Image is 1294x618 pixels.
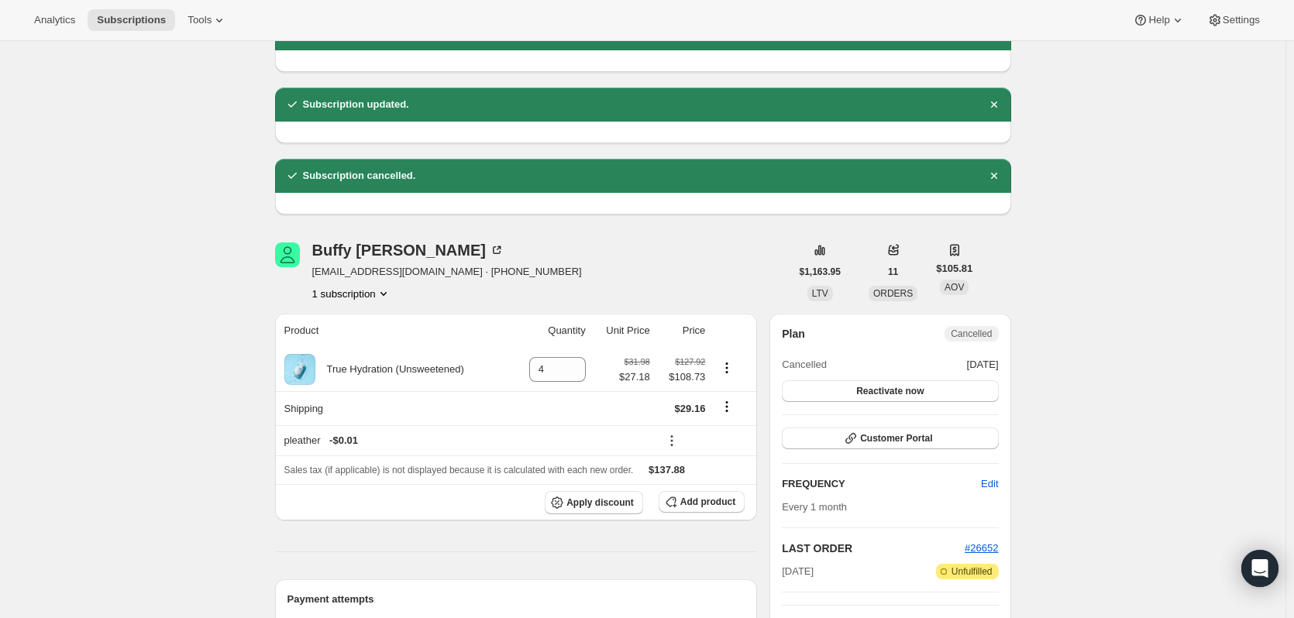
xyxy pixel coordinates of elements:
[782,541,965,556] h2: LAST ORDER
[88,9,175,31] button: Subscriptions
[782,326,805,342] h2: Plan
[790,261,850,283] button: $1,163.95
[800,266,841,278] span: $1,163.95
[188,14,212,26] span: Tools
[284,354,315,385] img: product img
[287,592,745,607] h2: Payment attempts
[510,314,590,348] th: Quantity
[782,380,998,402] button: Reactivate now
[680,496,735,508] span: Add product
[782,357,827,373] span: Cancelled
[936,261,972,276] span: $105.81
[714,359,739,376] button: Product actions
[981,476,998,492] span: Edit
[888,266,898,278] span: 11
[545,491,643,514] button: Apply discount
[782,564,814,579] span: [DATE]
[675,403,706,414] span: $29.16
[945,282,964,293] span: AOV
[812,288,828,299] span: LTV
[315,362,464,377] div: True Hydration (Unsweetened)
[782,427,998,449] button: Customer Portal
[284,465,634,476] span: Sales tax (if applicable) is not displayed because it is calculated with each new order.
[659,369,706,385] span: $108.73
[873,288,913,299] span: ORDERS
[983,165,1005,187] button: Dismiss notification
[1223,14,1260,26] span: Settings
[856,385,924,397] span: Reactivate now
[951,328,992,340] span: Cancelled
[590,314,655,348] th: Unit Price
[655,314,711,348] th: Price
[782,501,847,513] span: Every 1 month
[303,168,416,184] h2: Subscription cancelled.
[879,261,907,283] button: 11
[619,369,650,385] span: $27.18
[275,242,300,267] span: Buffy Evans
[566,496,634,509] span: Apply discount
[34,14,75,26] span: Analytics
[97,14,166,26] span: Subscriptions
[983,94,1005,115] button: Dismiss notification
[303,97,409,112] h2: Subscription updated.
[25,9,84,31] button: Analytics
[972,472,1007,496] button: Edit
[714,398,739,415] button: Shipping actions
[275,391,511,425] th: Shipping
[312,264,582,280] span: [EMAIL_ADDRESS][DOMAIN_NAME] · [PHONE_NUMBER]
[178,9,236,31] button: Tools
[965,542,998,554] a: #26652
[952,565,993,578] span: Unfulfilled
[965,541,998,556] button: #26652
[675,357,705,366] small: $127.92
[275,314,511,348] th: Product
[659,491,745,513] button: Add product
[782,476,981,492] h2: FREQUENCY
[312,286,391,301] button: Product actions
[1124,9,1194,31] button: Help
[1148,14,1169,26] span: Help
[1241,550,1279,587] div: Open Intercom Messenger
[860,432,932,445] span: Customer Portal
[312,242,504,258] div: Buffy [PERSON_NAME]
[625,357,650,366] small: $31.98
[1198,9,1269,31] button: Settings
[967,357,999,373] span: [DATE]
[329,433,358,448] span: - $0.01
[649,464,685,476] span: $137.88
[284,433,650,448] div: pleather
